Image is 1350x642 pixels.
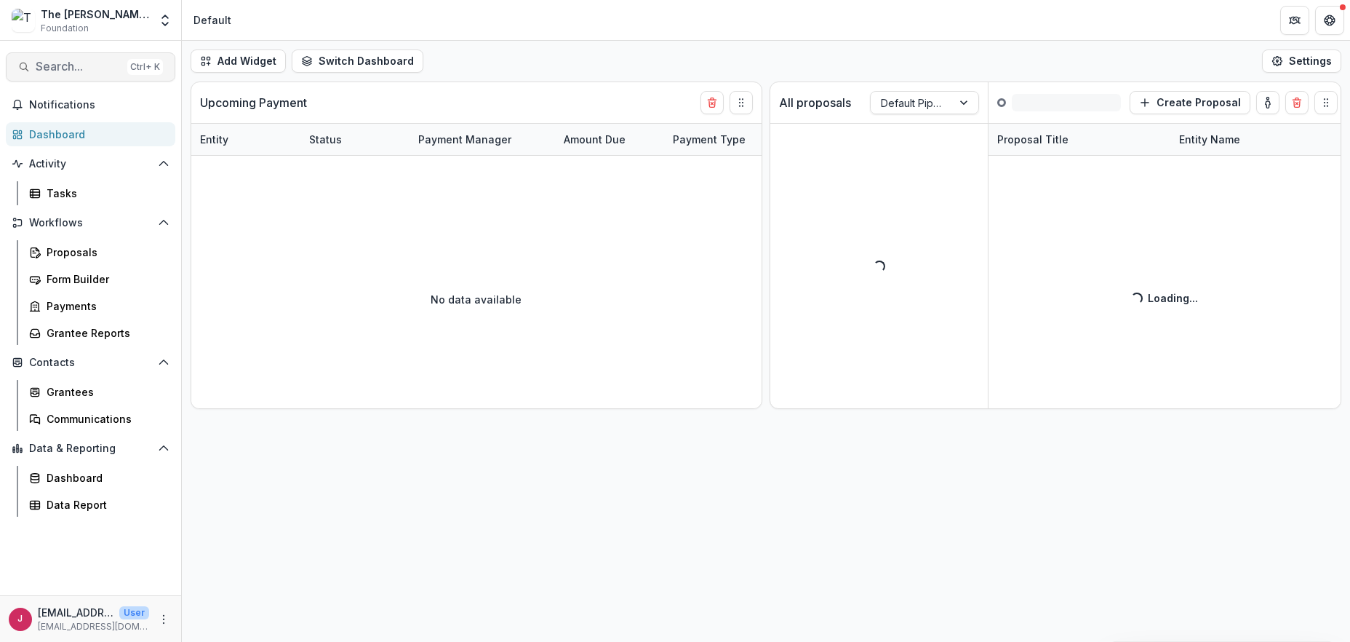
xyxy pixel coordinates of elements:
[191,124,300,155] div: Entity
[188,9,237,31] nav: breadcrumb
[47,384,164,400] div: Grantees
[36,60,121,74] span: Search...
[23,181,175,205] a: Tasks
[555,124,664,155] div: Amount Due
[664,132,754,147] div: Payment Type
[6,122,175,146] a: Dashboard
[1315,6,1344,35] button: Get Help
[29,158,152,170] span: Activity
[300,132,351,147] div: Status
[200,94,307,111] p: Upcoming Payment
[47,411,164,427] div: Communications
[292,49,423,73] button: Switch Dashboard
[23,466,175,490] a: Dashboard
[38,620,149,633] p: [EMAIL_ADDRESS][DOMAIN_NAME]
[6,93,175,116] button: Notifications
[6,211,175,234] button: Open Workflows
[29,443,152,455] span: Data & Reporting
[127,59,163,75] div: Ctrl + K
[47,497,164,512] div: Data Report
[29,99,169,111] span: Notifications
[191,49,286,73] button: Add Widget
[410,132,520,147] div: Payment Manager
[18,614,23,624] div: jcline@bolickfoundation.org
[6,152,175,175] button: Open Activity
[1280,6,1309,35] button: Partners
[29,217,152,229] span: Workflows
[29,127,164,142] div: Dashboard
[779,94,851,111] p: All proposals
[23,380,175,404] a: Grantees
[6,437,175,460] button: Open Data & Reporting
[6,52,175,82] button: Search...
[41,7,149,22] div: The [PERSON_NAME] Foundation
[38,605,113,620] p: [EMAIL_ADDRESS][DOMAIN_NAME]
[23,240,175,264] a: Proposals
[47,186,164,201] div: Tasks
[410,124,555,155] div: Payment Manager
[300,124,410,155] div: Status
[1262,49,1341,73] button: Settings
[1130,91,1250,114] button: Create Proposal
[29,357,152,369] span: Contacts
[700,91,724,114] button: Delete card
[664,124,773,155] div: Payment Type
[23,493,175,517] a: Data Report
[12,9,35,32] img: The Bolick Foundation
[23,321,175,345] a: Grantee Reports
[23,294,175,318] a: Payments
[47,325,164,341] div: Grantee Reports
[23,407,175,431] a: Communications
[47,470,164,486] div: Dashboard
[47,272,164,287] div: Form Builder
[730,91,753,114] button: Drag
[6,351,175,374] button: Open Contacts
[555,132,634,147] div: Amount Due
[155,6,175,35] button: Open entity switcher
[41,22,89,35] span: Foundation
[193,12,231,28] div: Default
[1285,91,1309,114] button: Delete card
[155,611,172,628] button: More
[1314,91,1338,114] button: Drag
[1256,91,1279,114] button: toggle-assigned-to-me
[23,267,175,291] a: Form Builder
[47,245,164,260] div: Proposals
[431,292,522,307] p: No data available
[119,606,149,619] p: User
[47,298,164,314] div: Payments
[191,132,237,147] div: Entity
